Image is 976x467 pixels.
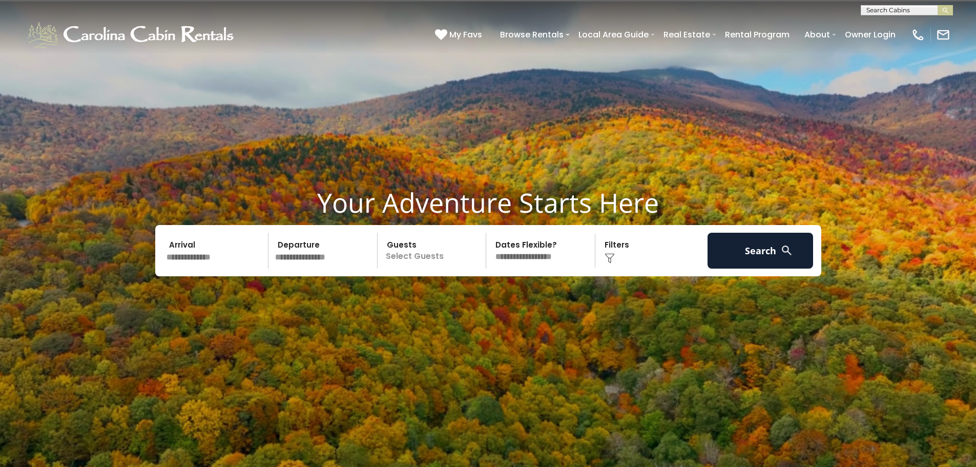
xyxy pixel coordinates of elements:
[799,26,835,44] a: About
[936,28,950,42] img: mail-regular-white.png
[658,26,715,44] a: Real Estate
[435,28,485,42] a: My Favs
[26,19,238,50] img: White-1-1-2.png
[381,233,486,269] p: Select Guests
[840,26,901,44] a: Owner Login
[495,26,569,44] a: Browse Rentals
[780,244,793,257] img: search-regular-white.png
[573,26,654,44] a: Local Area Guide
[449,28,482,41] span: My Favs
[708,233,814,269] button: Search
[911,28,925,42] img: phone-regular-white.png
[605,253,615,263] img: filter--v1.png
[720,26,795,44] a: Rental Program
[8,187,968,218] h1: Your Adventure Starts Here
